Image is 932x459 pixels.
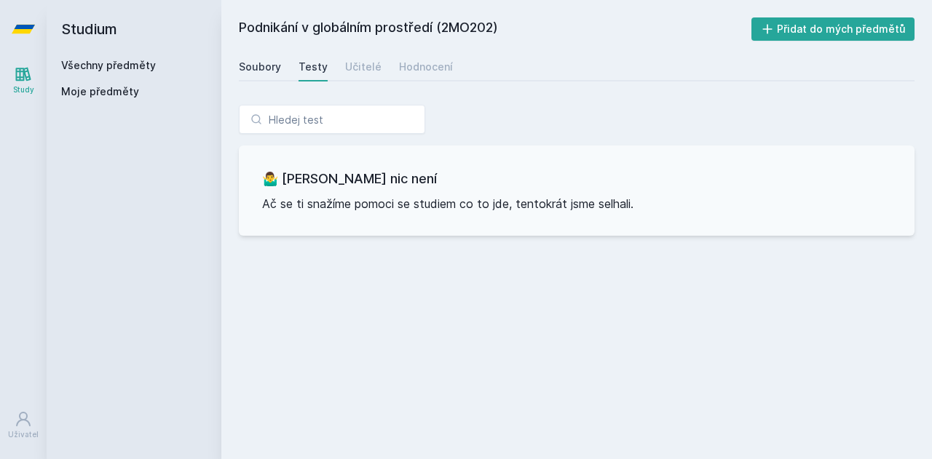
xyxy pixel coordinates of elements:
div: Učitelé [345,60,382,74]
div: Soubory [239,60,281,74]
div: Study [13,84,34,95]
a: Testy [299,52,328,81]
a: Učitelé [345,52,382,81]
div: Uživatel [8,429,39,440]
div: Hodnocení [399,60,453,74]
a: Všechny předměty [61,59,156,71]
input: Hledej test [239,105,425,134]
div: Testy [299,60,328,74]
span: Moje předměty [61,84,139,99]
h2: Podnikání v globálním prostředí (2MO202) [239,17,751,41]
button: Přidat do mých předmětů [751,17,915,41]
a: Uživatel [3,403,44,447]
a: Study [3,58,44,103]
p: Ač se ti snažíme pomoci se studiem co to jde, tentokrát jsme selhali. [262,195,891,212]
a: Hodnocení [399,52,453,81]
h3: 🤷‍♂️ [PERSON_NAME] nic není [262,169,891,189]
a: Soubory [239,52,281,81]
